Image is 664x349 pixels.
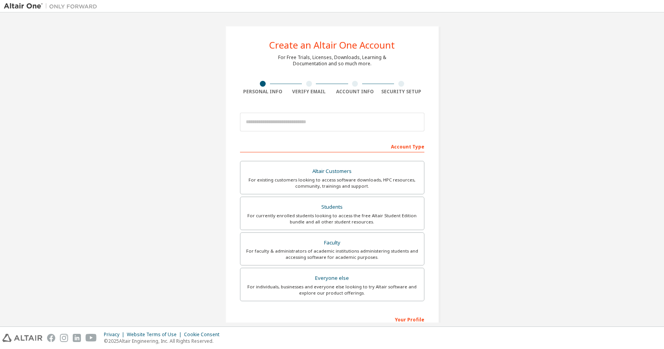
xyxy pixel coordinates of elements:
[4,2,101,10] img: Altair One
[127,332,184,338] div: Website Terms of Use
[245,166,419,177] div: Altair Customers
[332,89,378,95] div: Account Info
[104,332,127,338] div: Privacy
[73,334,81,342] img: linkedin.svg
[245,177,419,189] div: For existing customers looking to access software downloads, HPC resources, community, trainings ...
[278,54,386,67] div: For Free Trials, Licenses, Downloads, Learning & Documentation and so much more.
[378,89,424,95] div: Security Setup
[245,284,419,296] div: For individuals, businesses and everyone else looking to try Altair software and explore our prod...
[245,248,419,260] div: For faculty & administrators of academic institutions administering students and accessing softwa...
[245,213,419,225] div: For currently enrolled students looking to access the free Altair Student Edition bundle and all ...
[104,338,224,344] p: © 2025 Altair Engineering, Inc. All Rights Reserved.
[245,237,419,248] div: Faculty
[2,334,42,342] img: altair_logo.svg
[240,89,286,95] div: Personal Info
[184,332,224,338] div: Cookie Consent
[240,313,424,325] div: Your Profile
[240,140,424,152] div: Account Type
[245,273,419,284] div: Everyone else
[60,334,68,342] img: instagram.svg
[86,334,97,342] img: youtube.svg
[245,202,419,213] div: Students
[286,89,332,95] div: Verify Email
[47,334,55,342] img: facebook.svg
[269,40,395,50] div: Create an Altair One Account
